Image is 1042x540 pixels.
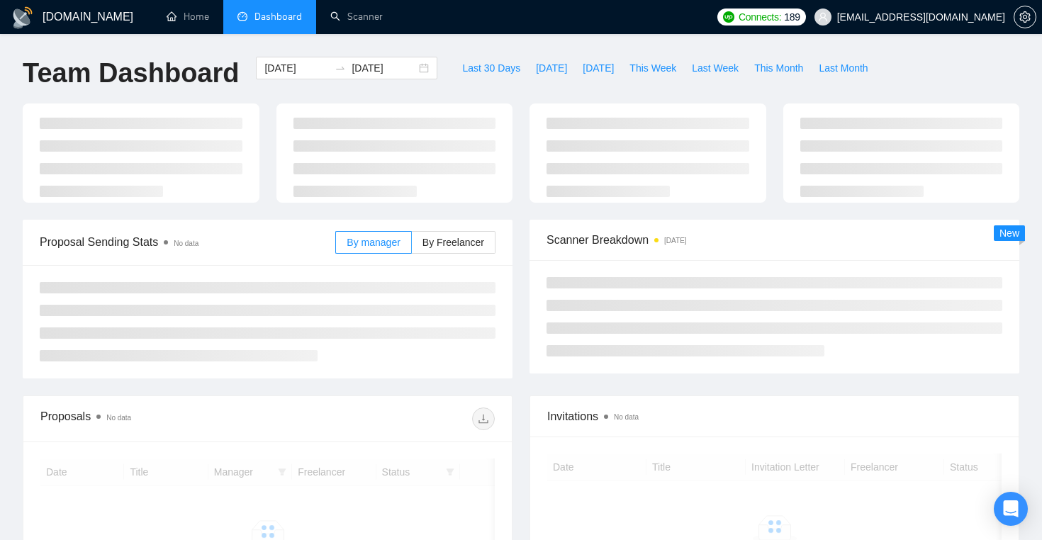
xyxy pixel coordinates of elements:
input: Start date [264,60,329,76]
button: Last Month [811,57,875,79]
span: Last Month [819,60,868,76]
button: Last Week [684,57,746,79]
button: Last 30 Days [454,57,528,79]
div: Open Intercom Messenger [994,492,1028,526]
button: setting [1014,6,1036,28]
a: homeHome [167,11,209,23]
span: This Month [754,60,803,76]
a: setting [1014,11,1036,23]
span: New [999,227,1019,239]
button: [DATE] [575,57,622,79]
button: [DATE] [528,57,575,79]
a: searchScanner [330,11,383,23]
span: 189 [784,9,800,25]
span: dashboard [237,11,247,21]
span: setting [1014,11,1036,23]
span: No data [106,414,131,422]
span: By manager [347,237,400,248]
span: Last 30 Days [462,60,520,76]
button: This Month [746,57,811,79]
span: Dashboard [254,11,302,23]
span: No data [174,240,198,247]
span: swap-right [335,62,346,74]
span: to [335,62,346,74]
span: [DATE] [583,60,614,76]
span: No data [614,413,639,421]
span: Scanner Breakdown [547,231,1002,249]
span: This Week [629,60,676,76]
img: logo [11,6,34,29]
span: By Freelancer [422,237,484,248]
img: upwork-logo.png [723,11,734,23]
time: [DATE] [664,237,686,244]
span: Last Week [692,60,739,76]
span: Connects: [739,9,781,25]
h1: Team Dashboard [23,57,239,90]
span: [DATE] [536,60,567,76]
input: End date [352,60,416,76]
span: Proposal Sending Stats [40,233,335,251]
span: Invitations [547,407,1002,425]
span: user [818,12,828,22]
button: This Week [622,57,684,79]
div: Proposals [40,407,268,430]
